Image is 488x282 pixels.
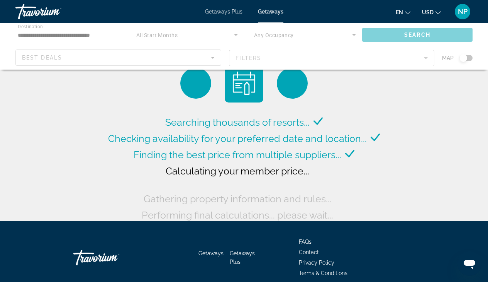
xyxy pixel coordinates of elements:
[422,9,434,15] span: USD
[457,251,482,276] iframe: Button to launch messaging window
[198,250,224,256] a: Getaways
[73,246,151,269] a: Travorium
[299,260,334,266] a: Privacy Policy
[166,165,309,177] span: Calculating your member price...
[396,7,410,18] button: Change language
[205,9,242,15] a: Getaways Plus
[299,249,319,255] a: Contact
[258,9,283,15] a: Getaways
[299,270,347,276] a: Terms & Conditions
[108,133,367,144] span: Checking availability for your preferred date and location...
[134,149,341,161] span: Finding the best price from multiple suppliers...
[396,9,403,15] span: en
[144,193,332,205] span: Gathering property information and rules...
[458,8,468,15] span: NP
[142,209,333,221] span: Performing final calculations... please wait...
[422,7,441,18] button: Change currency
[452,3,473,20] button: User Menu
[165,116,310,128] span: Searching thousands of resorts...
[299,239,312,245] a: FAQs
[15,2,93,22] a: Travorium
[230,250,255,265] a: Getaways Plus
